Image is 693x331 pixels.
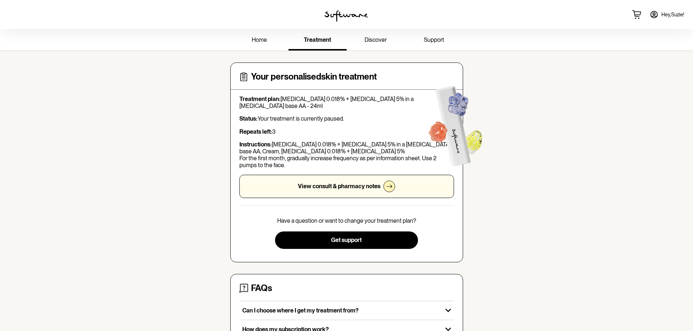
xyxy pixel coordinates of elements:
[405,31,463,51] a: support
[239,115,258,122] strong: Status:
[251,283,272,294] h4: FAQs
[275,231,418,249] button: Get support
[239,128,454,135] p: 3
[331,237,362,243] span: Get support
[239,115,454,122] p: Your treatment is currently paused.
[645,6,689,23] a: Hey,Suzie!
[239,141,454,169] p: [MEDICAL_DATA] 0.018% + [MEDICAL_DATA] 5% in a [MEDICAL_DATA] base AA, Cream, [MEDICAL_DATA] 0.01...
[239,96,280,102] strong: Treatment plan:
[251,72,377,82] h4: Your personalised skin treatment
[252,36,267,43] span: home
[424,36,444,43] span: support
[242,307,439,314] p: Can I choose where I get my treatment from?
[239,141,272,148] strong: Instructions:
[413,72,495,176] img: Software treatment bottle
[239,128,272,135] strong: Repeats left:
[239,96,454,109] p: [MEDICAL_DATA] 0.018% + [MEDICAL_DATA] 5% in a [MEDICAL_DATA] base AA - 24ml
[230,31,288,51] a: home
[239,301,454,320] button: Can I choose where I get my treatment from?
[298,183,381,190] p: View consult & pharmacy notes
[365,36,387,43] span: discover
[277,217,416,224] p: Have a question or want to change your treatment plan?
[304,36,331,43] span: treatment
[288,31,347,51] a: treatment
[324,10,368,22] img: software logo
[347,31,405,51] a: discover
[661,12,684,18] span: Hey, Suzie !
